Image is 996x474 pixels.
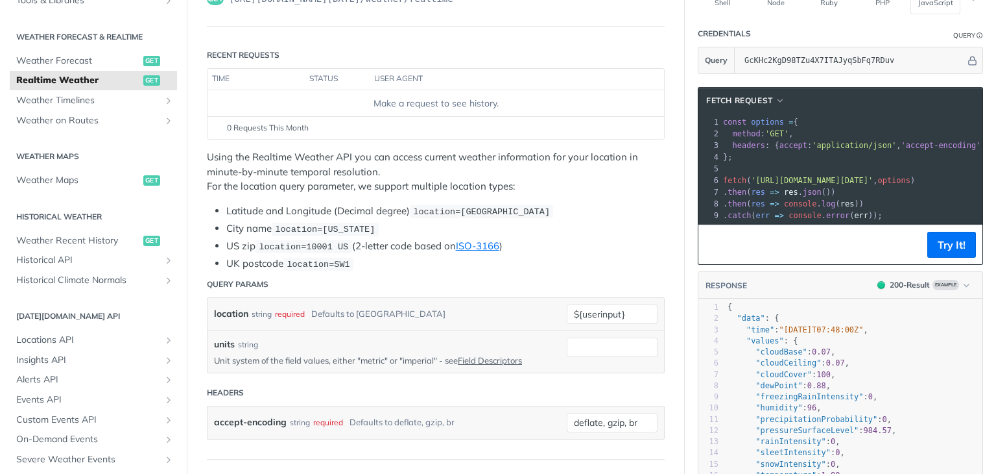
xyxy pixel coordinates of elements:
i: Information [977,32,983,39]
div: 3 [698,325,718,336]
span: fetch Request [706,95,773,106]
span: ( , ) [723,176,915,185]
li: UK postcode [226,256,665,271]
span: Weather Recent History [16,234,140,247]
span: Locations API [16,334,160,347]
span: log [822,199,836,208]
span: : , [728,370,835,379]
div: 15 [698,459,718,470]
label: location [214,305,248,323]
div: 6 [698,175,720,186]
input: apikey [738,47,966,73]
span: options [751,118,784,127]
div: 9 [698,210,720,221]
button: 200200-ResultExample [871,279,976,292]
div: required [275,305,305,323]
a: Field Descriptors [458,355,522,366]
span: "data" [737,314,765,323]
a: Weather Forecastget [10,51,177,71]
span: "sleetIntensity" [755,448,831,457]
button: Show subpages for Weather on Routes [163,116,174,126]
span: then [728,199,746,208]
span: Historical Climate Normals [16,274,160,287]
th: user agent [370,69,638,90]
h2: Weather Forecast & realtime [10,31,177,43]
span: Realtime Weather [16,74,140,87]
span: location=[US_STATE] [275,225,375,234]
li: Latitude and Longitude (Decimal degree) [226,204,665,219]
div: Make a request to see history. [213,97,659,110]
span: get [143,75,160,86]
span: "pressureSurfaceLevel" [755,426,859,435]
span: => [775,211,784,220]
span: err [854,211,868,220]
button: Query [698,47,735,73]
span: Severe Weather Events [16,453,160,466]
div: 9 [698,392,718,403]
a: Insights APIShow subpages for Insights API [10,351,177,370]
span: { [728,303,732,312]
button: Show subpages for Historical API [163,255,174,266]
span: "snowIntensity" [755,460,825,469]
div: 8 [698,380,718,392]
div: 2 [698,313,718,324]
span: Custom Events API [16,414,160,427]
label: units [214,338,235,351]
span: location=[GEOGRAPHIC_DATA] [413,207,550,217]
a: Events APIShow subpages for Events API [10,390,177,410]
span: Events API [16,393,160,406]
button: RESPONSE [705,279,748,292]
span: 'accept-encoding' [901,141,981,150]
a: Weather Mapsget [10,171,177,190]
span: headers [732,141,765,150]
span: 0 [831,460,835,469]
button: Show subpages for Alerts API [163,375,174,385]
span: : , [728,448,845,457]
span: 96 [807,403,816,412]
span: : , [728,415,892,424]
button: Show subpages for Locations API [163,335,174,345]
span: 0 Requests This Month [227,122,309,134]
span: json [803,188,822,197]
span: : , [728,325,868,334]
button: Show subpages for Events API [163,395,174,405]
div: Defaults to deflate, gzip, br [350,413,455,432]
span: accept [779,141,807,150]
span: res [751,199,765,208]
button: Show subpages for Severe Weather Events [163,455,174,465]
div: 2 [698,128,720,140]
span: Weather Timelines [16,94,160,107]
a: Custom Events APIShow subpages for Custom Events API [10,410,177,430]
a: Historical APIShow subpages for Historical API [10,251,177,270]
span: res [784,188,798,197]
button: fetch Request [702,94,789,107]
div: 4 [698,336,718,347]
span: get [143,236,160,246]
div: 5 [698,163,720,175]
span: err [756,211,770,220]
div: 7 [698,369,718,380]
div: required [313,413,343,432]
span: "rainIntensity" [755,437,825,446]
div: Recent Requests [207,49,279,61]
li: City name [226,221,665,236]
span: "humidity" [755,403,802,412]
span: 200 [877,281,885,289]
span: '[URL][DOMAIN_NAME][DATE]' [751,176,873,185]
div: Query [953,31,975,40]
h2: [DATE][DOMAIN_NAME] API [10,310,177,322]
span: get [143,175,160,186]
div: 14 [698,447,718,458]
span: 0.88 [807,381,826,390]
th: status [305,69,370,90]
span: res [840,199,855,208]
span: { [723,118,798,127]
span: : , [723,129,794,138]
span: 0.07 [812,347,831,356]
label: accept-encoding [214,413,287,432]
a: On-Demand EventsShow subpages for On-Demand Events [10,430,177,449]
div: 12 [698,425,718,436]
span: : , [728,426,896,435]
span: fetch [723,176,746,185]
span: console [784,199,817,208]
